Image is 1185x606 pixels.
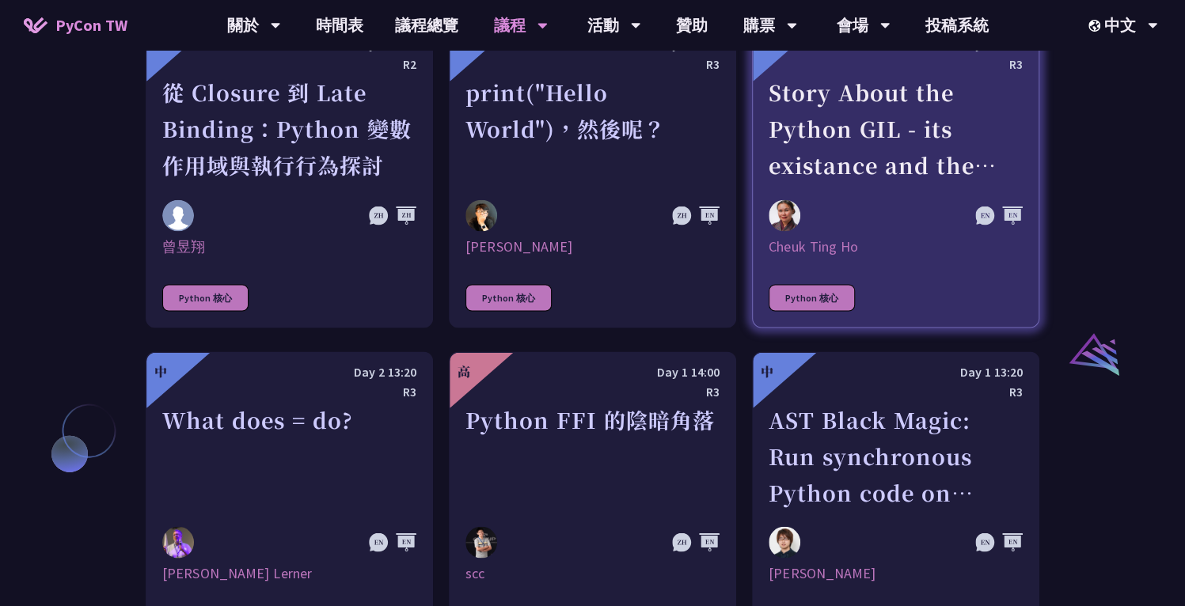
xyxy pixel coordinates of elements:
[154,362,167,381] div: 中
[162,74,416,184] div: 從 Closure 到 Late Binding：Python 變數作用域與執行行為探討
[465,526,497,558] img: scc
[769,526,800,558] img: Yuichiro Tachibana
[146,25,433,328] a: 中 Day 2 13:20 R2 從 Closure 到 Late Binding：Python 變數作用域與執行行為探討 曾昱翔 曾昱翔 Python 核心
[465,362,720,381] div: Day 1 14:00
[458,362,470,381] div: 高
[55,13,127,37] span: PyCon TW
[465,55,720,74] div: R3
[162,55,416,74] div: R2
[769,401,1023,510] div: AST Black Magic: Run synchronous Python code on asynchronous Pyodide
[769,381,1023,401] div: R3
[162,237,416,256] div: 曾昱翔
[449,25,736,328] a: 中 Day 2 10:50 R3 print("Hello World")，然後呢？ 高見龍 [PERSON_NAME] Python 核心
[8,6,143,45] a: PyCon TW
[769,74,1023,184] div: Story About the Python GIL - its existance and the lack there of
[465,563,720,582] div: scc
[769,199,800,231] img: Cheuk Ting Ho
[769,563,1023,582] div: [PERSON_NAME]
[465,381,720,401] div: R3
[769,362,1023,381] div: Day 1 13:20
[162,381,416,401] div: R3
[1088,20,1104,32] img: Locale Icon
[162,362,416,381] div: Day 2 13:20
[24,17,47,33] img: Home icon of PyCon TW 2025
[761,362,773,381] div: 中
[162,199,194,231] img: 曾昱翔
[465,401,720,510] div: Python FFI 的陰暗角落
[162,284,249,311] div: Python 核心
[769,237,1023,256] div: Cheuk Ting Ho
[465,237,720,256] div: [PERSON_NAME]
[465,284,552,311] div: Python 核心
[162,526,194,561] img: Reuven M. Lerner
[769,284,855,311] div: Python 核心
[162,401,416,510] div: What does = do?
[769,55,1023,74] div: R3
[465,199,497,231] img: 高見龍
[162,563,416,582] div: [PERSON_NAME] Lerner
[465,74,720,184] div: print("Hello World")，然後呢？
[752,25,1039,328] a: 中 Day 1 11:30 R3 Story About the Python GIL - its existance and the lack there of Cheuk Ting Ho C...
